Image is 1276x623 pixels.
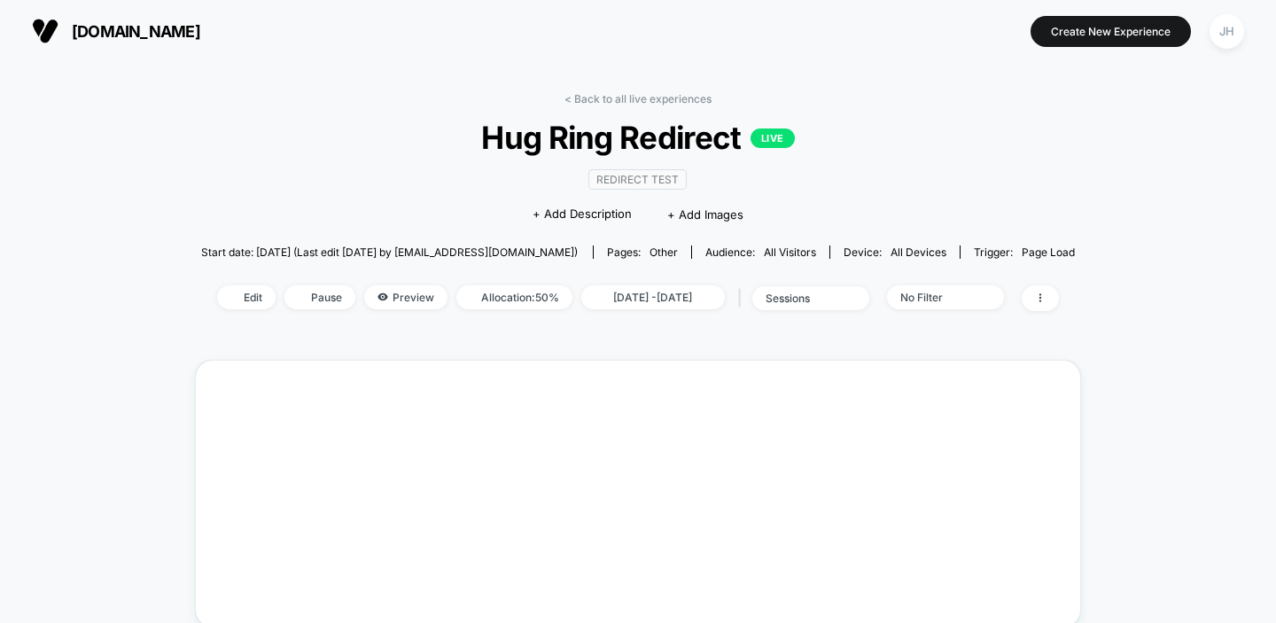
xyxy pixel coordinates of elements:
[245,119,1031,156] span: Hug Ring Redirect
[607,245,678,259] div: Pages:
[217,285,276,309] span: Edit
[900,291,971,304] div: No Filter
[1031,16,1191,47] button: Create New Experience
[829,245,960,259] span: Device:
[891,245,946,259] span: all devices
[364,285,447,309] span: Preview
[1210,14,1244,49] div: JH
[27,17,206,45] button: [DOMAIN_NAME]
[667,207,743,222] span: + Add Images
[201,245,578,259] span: Start date: [DATE] (Last edit [DATE] by [EMAIL_ADDRESS][DOMAIN_NAME])
[533,206,632,223] span: + Add Description
[581,285,725,309] span: [DATE] - [DATE]
[751,128,795,148] p: LIVE
[72,22,200,41] span: [DOMAIN_NAME]
[1204,13,1249,50] button: JH
[564,92,712,105] a: < Back to all live experiences
[764,245,816,259] span: All Visitors
[284,285,355,309] span: Pause
[974,245,1075,259] div: Trigger:
[588,169,687,190] span: Redirect Test
[734,285,752,311] span: |
[650,245,678,259] span: other
[1022,245,1075,259] span: Page Load
[32,18,58,44] img: Visually logo
[456,285,572,309] span: Allocation: 50%
[766,292,836,305] div: sessions
[705,245,816,259] div: Audience:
